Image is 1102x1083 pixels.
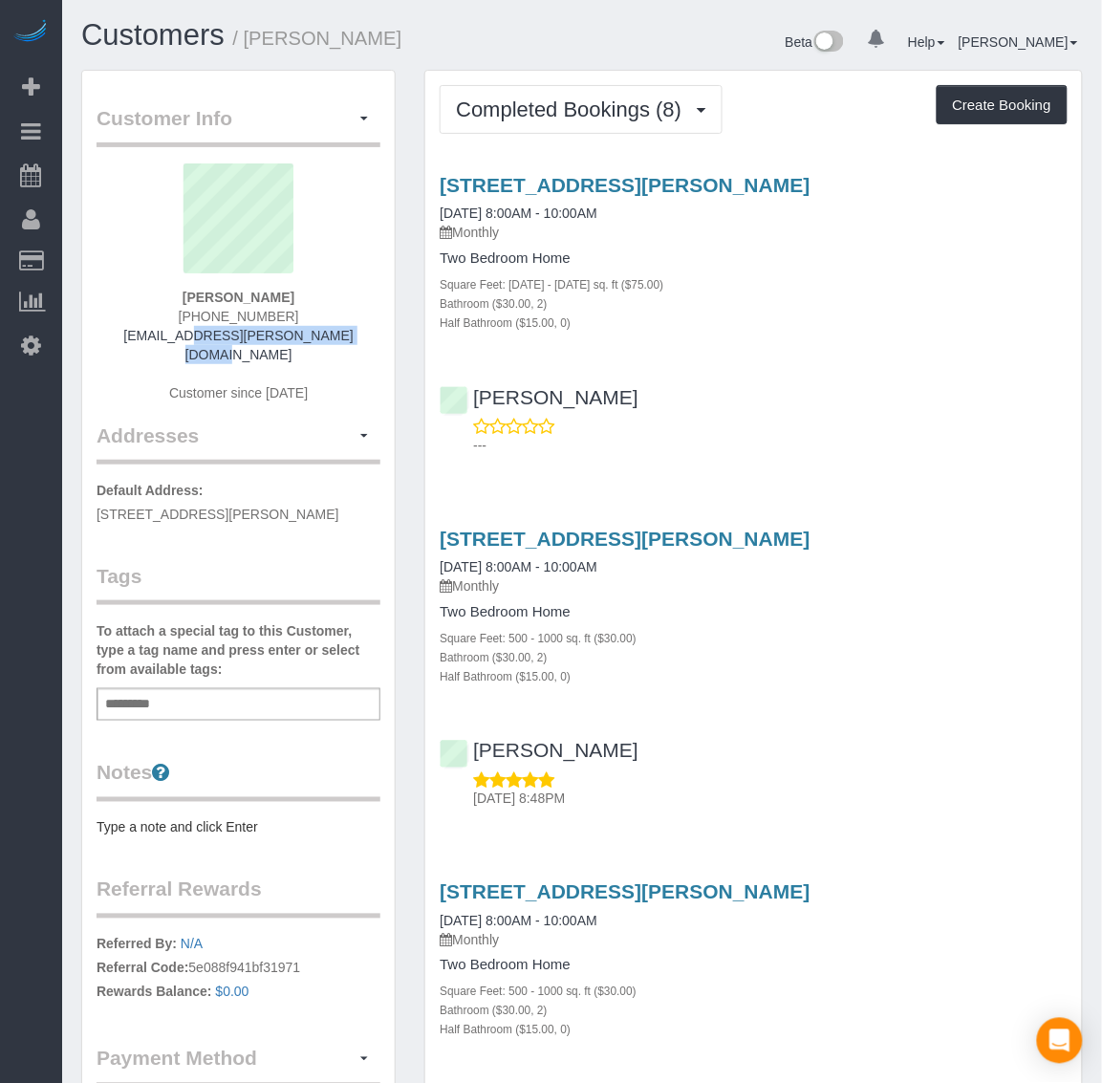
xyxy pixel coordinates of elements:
[169,385,308,401] span: Customer since [DATE]
[440,881,810,903] a: [STREET_ADDRESS][PERSON_NAME]
[440,931,1068,950] p: Monthly
[97,935,177,954] label: Referred By:
[179,309,299,324] span: [PHONE_NUMBER]
[937,85,1068,125] button: Create Booking
[97,621,380,679] label: To attach a special tag to this Customer, type a tag name and press enter or select from availabl...
[440,223,1068,242] p: Monthly
[440,250,1068,267] h4: Two Bedroom Home
[440,576,1068,596] p: Monthly
[440,632,637,645] small: Square Feet: 500 - 1000 sq. ft ($30.00)
[440,604,1068,620] h4: Two Bedroom Home
[440,386,638,408] a: [PERSON_NAME]
[786,34,845,50] a: Beta
[233,28,402,49] small: / [PERSON_NAME]
[440,528,810,550] a: [STREET_ADDRESS][PERSON_NAME]
[97,935,380,1007] p: 5e088f941bf31971
[97,876,380,919] legend: Referral Rewards
[123,328,353,362] a: [EMAIL_ADDRESS][PERSON_NAME][DOMAIN_NAME]
[440,316,571,330] small: Half Bathroom ($15.00, 0)
[440,85,723,134] button: Completed Bookings (8)
[440,559,597,574] a: [DATE] 8:00AM - 10:00AM
[181,937,203,952] a: N/A
[97,562,380,605] legend: Tags
[473,436,1068,455] p: ---
[97,481,204,500] label: Default Address:
[81,18,225,52] a: Customers
[440,174,810,196] a: [STREET_ADDRESS][PERSON_NAME]
[473,790,1068,809] p: [DATE] 8:48PM
[97,759,380,802] legend: Notes
[97,983,212,1002] label: Rewards Balance:
[440,297,547,311] small: Bathroom ($30.00, 2)
[440,651,547,664] small: Bathroom ($30.00, 2)
[456,97,691,121] span: Completed Bookings (8)
[440,986,637,999] small: Square Feet: 500 - 1000 sq. ft ($30.00)
[440,278,663,292] small: Square Feet: [DATE] - [DATE] sq. ft ($75.00)
[908,34,945,50] a: Help
[183,290,294,305] strong: [PERSON_NAME]
[440,740,638,762] a: [PERSON_NAME]
[959,34,1078,50] a: [PERSON_NAME]
[812,31,844,55] img: New interface
[1037,1018,1083,1064] div: Open Intercom Messenger
[440,1005,547,1018] small: Bathroom ($30.00, 2)
[216,985,249,1000] a: $0.00
[440,914,597,929] a: [DATE] 8:00AM - 10:00AM
[97,959,188,978] label: Referral Code:
[97,818,380,837] pre: Type a note and click Enter
[11,19,50,46] img: Automaid Logo
[440,206,597,221] a: [DATE] 8:00AM - 10:00AM
[440,958,1068,974] h4: Two Bedroom Home
[440,670,571,683] small: Half Bathroom ($15.00, 0)
[97,507,339,522] span: [STREET_ADDRESS][PERSON_NAME]
[97,104,380,147] legend: Customer Info
[440,1024,571,1037] small: Half Bathroom ($15.00, 0)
